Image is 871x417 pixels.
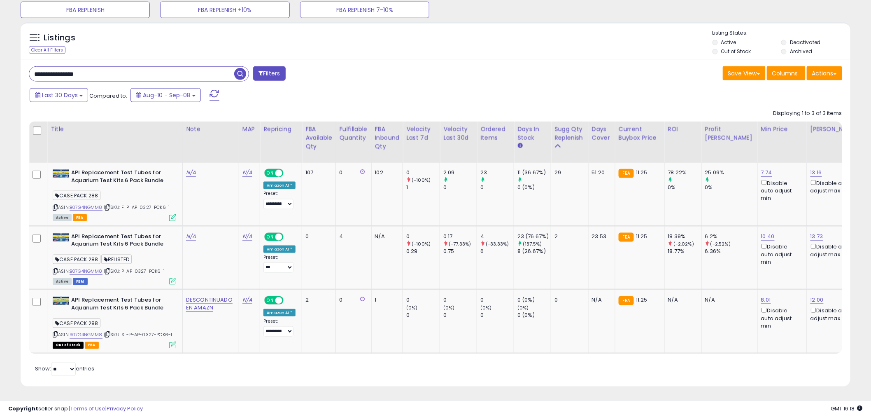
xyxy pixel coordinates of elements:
button: FBA REPLENISH [21,2,150,18]
span: Compared to: [89,92,127,100]
small: (0%) [443,305,455,311]
button: FBA REPLENISH 7-10% [300,2,429,18]
div: 1 [406,184,440,191]
span: 11.25 [636,296,647,304]
small: (-100%) [412,241,431,247]
small: FBA [619,233,634,242]
a: N/A [242,169,252,177]
div: Profit [PERSON_NAME] [705,125,754,142]
div: Amazon AI * [263,182,296,189]
div: Preset: [263,191,296,209]
div: 0% [705,184,757,191]
div: 0 [480,296,514,304]
div: 0 [339,296,365,304]
div: seller snap | | [8,405,143,413]
span: OFF [282,233,296,240]
a: 13.16 [810,169,822,177]
div: Amazon AI * [263,246,296,253]
span: | SKU: F-P-AP-0327-PCK6-1 [104,204,170,211]
div: Note [186,125,235,134]
label: Archived [790,48,812,55]
span: Aug-10 - Sep-08 [143,91,191,99]
div: 6 [480,248,514,255]
div: 0 (0%) [517,296,551,304]
span: ON [265,297,276,304]
div: 0 [406,233,440,240]
small: (0%) [480,305,492,311]
div: Displaying 1 to 3 of 3 items [773,110,842,117]
span: FBA [85,342,99,349]
a: 12.00 [810,296,824,304]
div: N/A [375,233,397,240]
span: RELISTED [101,255,132,264]
p: Listing States: [713,29,850,37]
span: 2025-10-9 16:18 GMT [831,405,863,412]
div: 0 [406,312,440,319]
a: N/A [242,232,252,241]
span: Show: entries [35,365,94,373]
span: CASE PACK 288 [53,319,100,328]
button: Columns [767,66,806,80]
button: Aug-10 - Sep-08 [130,88,201,102]
div: ROI [668,125,698,134]
div: ASIN: [53,233,176,284]
div: Disable auto adjust min [761,178,801,202]
small: (0%) [517,305,529,311]
div: 0 [480,312,514,319]
div: 2 [305,296,329,304]
div: Fulfillable Quantity [339,125,368,142]
div: 0 [443,184,477,191]
small: (-2.52%) [710,241,731,247]
span: Columns [772,69,798,77]
a: 10.40 [761,232,775,241]
span: All listings currently available for purchase on Amazon [53,278,72,285]
small: (0%) [406,305,418,311]
label: Active [721,39,736,46]
div: 0 (0%) [517,184,551,191]
label: Out of Stock [721,48,751,55]
div: 0 [406,296,440,304]
small: (-77.33%) [449,241,471,247]
div: 23.53 [592,233,609,240]
button: Actions [807,66,842,80]
div: 78.22% [668,169,701,176]
div: Days In Stock [517,125,547,142]
div: Preset: [263,319,296,337]
div: 18.77% [668,248,701,255]
div: Velocity Last 7d [406,125,436,142]
div: 0.17 [443,233,477,240]
span: ON [265,170,276,177]
span: ON [265,233,276,240]
div: MAP [242,125,256,134]
div: Current Buybox Price [619,125,661,142]
a: 13.73 [810,232,823,241]
div: 0 (0%) [517,312,551,319]
a: 7.74 [761,169,772,177]
span: CASE PACK 288 [53,191,100,200]
b: API Replacement Test Tubes for Aquarium Test Kits 6 Pack Bundle [71,169,171,186]
div: Disable auto adjust min [761,242,801,266]
div: Velocity Last 30d [443,125,473,142]
div: 0 [339,169,365,176]
button: Filters [253,66,285,81]
small: FBA [619,296,634,305]
small: (187.5%) [523,241,542,247]
span: FBM [73,278,88,285]
img: 41Y-t9PXfeL._SL40_.jpg [53,169,69,178]
span: | SKU: SL-P-AP-0327-PCK6-1 [104,332,172,338]
div: 0% [668,184,701,191]
th: Please note that this number is a calculation based on your required days of coverage and your ve... [551,122,589,163]
div: Preset: [263,255,296,273]
div: Sugg Qty Replenish [554,125,585,142]
a: N/A [242,296,252,304]
span: Last 30 Days [42,91,78,99]
div: 0 [443,296,477,304]
div: 0.75 [443,248,477,255]
div: 18.39% [668,233,701,240]
div: 2 [554,233,582,240]
small: Days In Stock. [517,142,522,150]
div: 8 (26.67%) [517,248,551,255]
div: N/A [668,296,695,304]
div: Repricing [263,125,298,134]
div: 4 [480,233,514,240]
